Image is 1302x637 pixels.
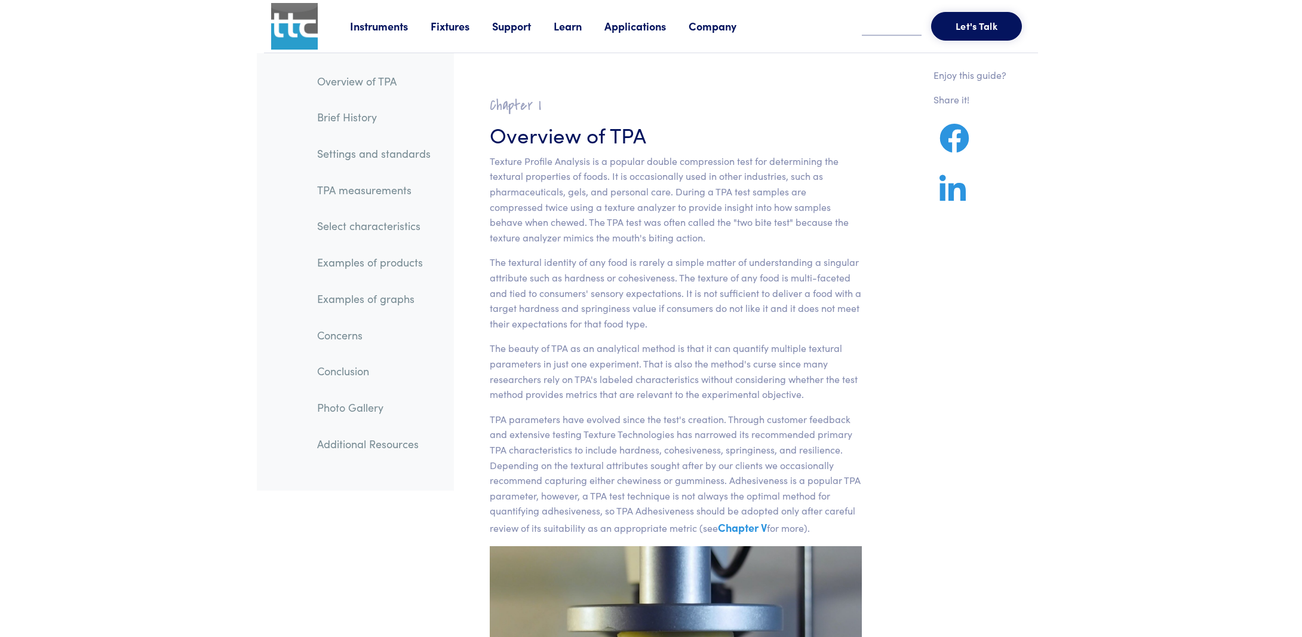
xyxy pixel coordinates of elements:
[308,140,440,167] a: Settings and standards
[689,19,759,33] a: Company
[554,19,604,33] a: Learn
[308,321,440,349] a: Concerns
[308,103,440,131] a: Brief History
[308,394,440,421] a: Photo Gallery
[933,92,1006,108] p: Share it!
[308,430,440,458] a: Additional Resources
[492,19,554,33] a: Support
[490,96,862,115] h2: Chapter I
[308,249,440,276] a: Examples of products
[431,19,492,33] a: Fixtures
[308,68,440,95] a: Overview of TPA
[490,120,862,149] h3: Overview of TPA
[931,12,1022,41] button: Let's Talk
[490,341,862,402] p: The beauty of TPA as an analytical method is that it can quantify multiple textural parameters in...
[718,520,767,535] a: Chapter V
[308,212,440,240] a: Select characteristics
[308,357,440,385] a: Conclusion
[933,68,1006,83] p: Enjoy this guide?
[933,189,972,204] a: Share on LinkedIn
[308,285,440,313] a: Examples of graphs
[490,154,862,246] p: Texture Profile Analysis is a popular double compression test for determining the textural proper...
[490,255,862,331] p: The textural identity of any food is rarely a simple matter of understanding a singular attribute...
[350,19,431,33] a: Instruments
[271,3,318,50] img: ttc_logo_1x1_v1.0.png
[604,19,689,33] a: Applications
[490,412,862,537] p: TPA parameters have evolved since the test's creation. Through customer feedback and extensive te...
[308,176,440,204] a: TPA measurements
